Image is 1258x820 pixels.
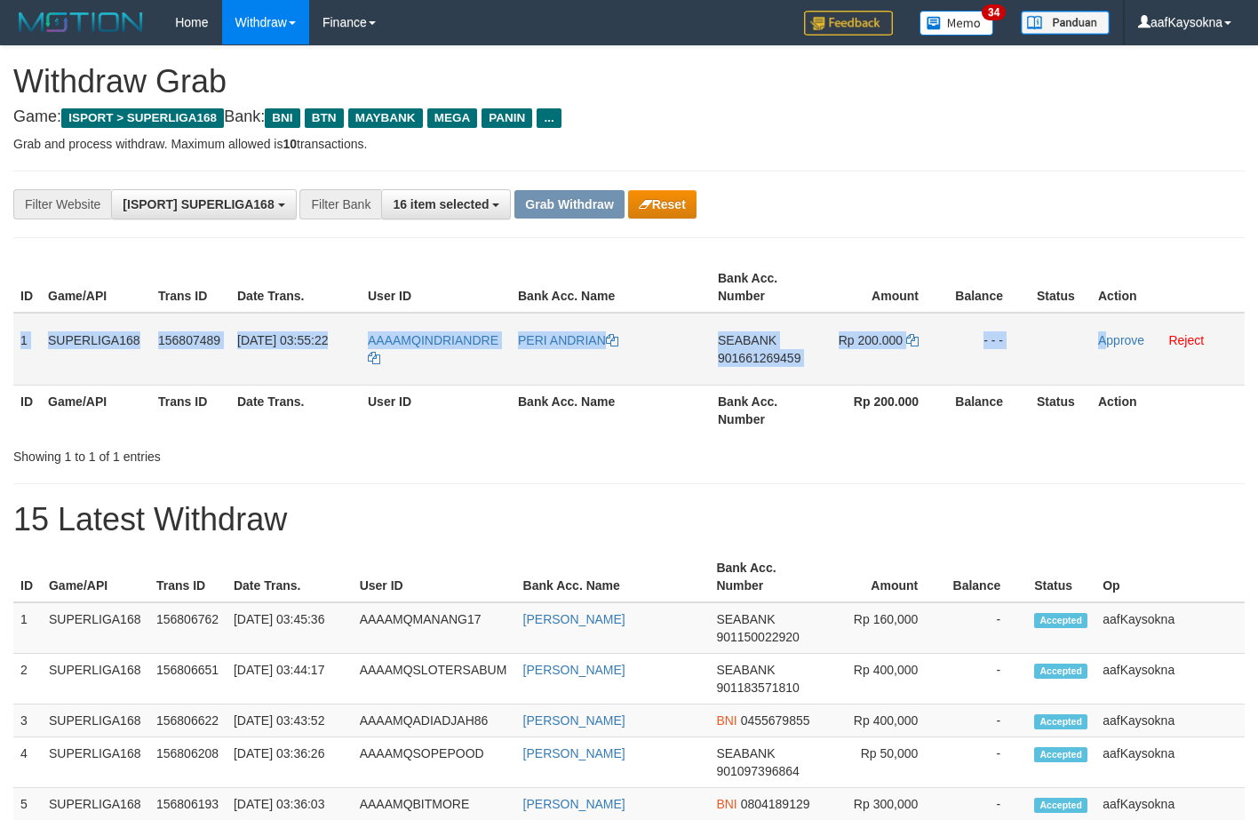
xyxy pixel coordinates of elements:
[523,746,625,760] a: [PERSON_NAME]
[227,602,353,654] td: [DATE] 03:45:36
[1095,654,1245,705] td: aafKaysokna
[368,333,498,347] span: AAAAMQINDRIANDRE
[1091,262,1245,313] th: Action
[227,737,353,788] td: [DATE] 03:36:26
[944,602,1027,654] td: -
[709,552,821,602] th: Bank Acc. Number
[41,262,151,313] th: Game/API
[123,197,274,211] span: [ISPORT] SUPERLIGA168
[1095,737,1245,788] td: aafKaysokna
[230,385,361,435] th: Date Trans.
[511,385,711,435] th: Bank Acc. Name
[42,705,149,737] td: SUPERLIGA168
[1091,385,1245,435] th: Action
[821,552,944,602] th: Amount
[741,713,810,728] span: Copy 0455679855 to clipboard
[711,262,818,313] th: Bank Acc. Number
[523,713,625,728] a: [PERSON_NAME]
[149,552,227,602] th: Trans ID
[711,385,818,435] th: Bank Acc. Number
[13,189,111,219] div: Filter Website
[1095,552,1245,602] th: Op
[230,262,361,313] th: Date Trans.
[227,552,353,602] th: Date Trans.
[718,351,800,365] span: Copy 901661269459 to clipboard
[348,108,423,128] span: MAYBANK
[13,552,42,602] th: ID
[13,135,1245,153] p: Grab and process withdraw. Maximum allowed is transactions.
[1034,664,1087,679] span: Accepted
[716,663,775,677] span: SEABANK
[716,681,799,695] span: Copy 901183571810 to clipboard
[523,612,625,626] a: [PERSON_NAME]
[13,502,1245,537] h1: 15 Latest Withdraw
[945,262,1030,313] th: Balance
[821,737,944,788] td: Rp 50,000
[523,663,625,677] a: [PERSON_NAME]
[13,654,42,705] td: 2
[353,705,516,737] td: AAAAMQADIADJAH86
[944,654,1027,705] td: -
[41,313,151,386] td: SUPERLIGA168
[13,705,42,737] td: 3
[149,654,227,705] td: 156806651
[353,737,516,788] td: AAAAMQSOPEPOOD
[944,705,1027,737] td: -
[13,737,42,788] td: 4
[482,108,532,128] span: PANIN
[353,552,516,602] th: User ID
[1021,11,1110,35] img: panduan.png
[299,189,381,219] div: Filter Bank
[158,333,220,347] span: 156807489
[41,385,151,435] th: Game/API
[944,737,1027,788] td: -
[821,654,944,705] td: Rp 400,000
[1030,262,1091,313] th: Status
[13,262,41,313] th: ID
[716,746,775,760] span: SEABANK
[265,108,299,128] span: BNI
[42,552,149,602] th: Game/API
[516,552,710,602] th: Bank Acc. Name
[151,262,230,313] th: Trans ID
[716,764,799,778] span: Copy 901097396864 to clipboard
[1168,333,1204,347] a: Reject
[42,602,149,654] td: SUPERLIGA168
[13,602,42,654] td: 1
[393,197,489,211] span: 16 item selected
[511,262,711,313] th: Bank Acc. Name
[427,108,478,128] span: MEGA
[353,602,516,654] td: AAAAMQMANANG17
[804,11,893,36] img: Feedback.jpg
[13,9,148,36] img: MOTION_logo.png
[821,705,944,737] td: Rp 400,000
[237,333,328,347] span: [DATE] 03:55:22
[821,602,944,654] td: Rp 160,000
[628,190,697,219] button: Reset
[518,333,618,347] a: PERI ANDRIAN
[149,737,227,788] td: 156806208
[13,64,1245,100] h1: Withdraw Grab
[13,313,41,386] td: 1
[1034,798,1087,813] span: Accepted
[13,385,41,435] th: ID
[381,189,511,219] button: 16 item selected
[1034,714,1087,729] span: Accepted
[1030,385,1091,435] th: Status
[1095,705,1245,737] td: aafKaysokna
[13,441,511,466] div: Showing 1 to 1 of 1 entries
[111,189,296,219] button: [ISPORT] SUPERLIGA168
[227,705,353,737] td: [DATE] 03:43:52
[227,654,353,705] td: [DATE] 03:44:17
[353,654,516,705] td: AAAAMQSLOTERSABUM
[523,797,625,811] a: [PERSON_NAME]
[945,313,1030,386] td: - - -
[1034,613,1087,628] span: Accepted
[1095,602,1245,654] td: aafKaysokna
[149,602,227,654] td: 156806762
[944,552,1027,602] th: Balance
[741,797,810,811] span: Copy 0804189129 to clipboard
[1098,333,1144,347] a: Approve
[13,108,1245,126] h4: Game: Bank:
[718,333,776,347] span: SEABANK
